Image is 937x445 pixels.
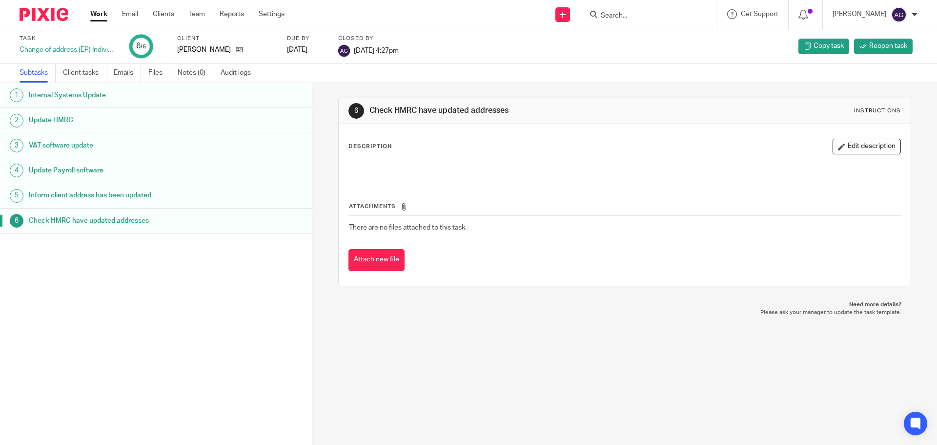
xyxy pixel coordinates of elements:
[369,106,646,116] h1: Check HMRC have updated addresses
[29,88,211,103] h1: Internal Systems Update
[29,113,211,127] h1: Update HMRC
[189,9,205,19] a: Team
[348,249,405,271] button: Attach new file
[348,309,901,317] p: Please ask your manager to update the task template.
[136,41,146,52] div: 6
[63,64,106,83] a: Client tasks
[122,9,138,19] a: Email
[10,114,23,127] div: 2
[287,45,326,55] div: [DATE]
[178,64,213,83] a: Notes (0)
[348,301,901,309] p: Need more details?
[259,9,285,19] a: Settings
[338,45,350,57] img: svg%3E
[177,35,275,42] label: Client
[338,35,399,42] label: Closed by
[854,107,901,115] div: Instructions
[10,164,23,177] div: 4
[354,47,399,54] span: [DATE] 4:27pm
[221,64,258,83] a: Audit logs
[148,64,170,83] a: Files
[10,139,23,152] div: 3
[29,163,211,178] h1: Update Payroll software
[114,64,141,83] a: Emails
[20,8,68,21] img: Pixie
[90,9,107,19] a: Work
[348,143,392,150] p: Description
[20,35,117,42] label: Task
[141,44,146,49] small: /6
[10,214,23,228] div: 6
[10,88,23,102] div: 1
[833,139,901,154] button: Edit description
[29,188,211,203] h1: Inform client address has been updated
[287,35,326,42] label: Due by
[220,9,244,19] a: Reports
[20,45,117,55] div: Change of address (EP) Individual
[29,213,211,228] h1: Check HMRC have updated addresses
[153,9,174,19] a: Clients
[349,204,396,209] span: Attachments
[348,103,364,119] div: 6
[29,138,211,153] h1: VAT software update
[10,189,23,203] div: 5
[841,26,891,36] p: Task completed.
[349,224,467,231] span: There are no files attached to this task.
[20,64,56,83] a: Subtasks
[177,45,231,55] p: [PERSON_NAME]
[891,7,907,22] img: svg%3E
